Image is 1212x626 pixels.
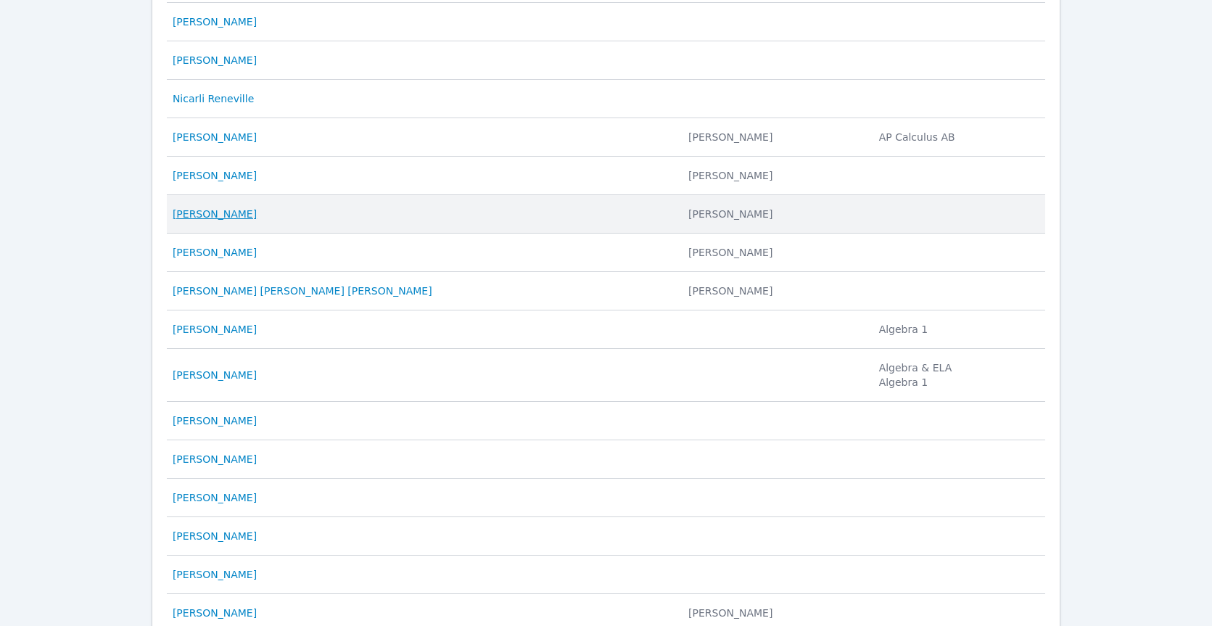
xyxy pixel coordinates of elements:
[173,567,257,582] a: [PERSON_NAME]
[173,207,257,221] a: [PERSON_NAME]
[167,3,1045,41] tr: [PERSON_NAME]
[167,41,1045,80] tr: [PERSON_NAME]
[879,361,1036,375] li: Algebra & ELA
[167,80,1045,118] tr: Nicarli Reneville
[167,157,1045,195] tr: [PERSON_NAME] [PERSON_NAME]
[688,606,862,620] div: [PERSON_NAME]
[167,517,1045,556] tr: [PERSON_NAME]
[688,207,862,221] div: [PERSON_NAME]
[173,322,257,337] a: [PERSON_NAME]
[167,402,1045,440] tr: [PERSON_NAME]
[688,130,862,144] div: [PERSON_NAME]
[688,245,862,260] div: [PERSON_NAME]
[167,234,1045,272] tr: [PERSON_NAME] [PERSON_NAME]
[173,413,257,428] a: [PERSON_NAME]
[173,15,257,29] a: [PERSON_NAME]
[167,195,1045,234] tr: [PERSON_NAME] [PERSON_NAME]
[688,168,862,183] div: [PERSON_NAME]
[173,490,257,505] a: [PERSON_NAME]
[167,440,1045,479] tr: [PERSON_NAME]
[167,556,1045,594] tr: [PERSON_NAME]
[879,130,1036,144] li: AP Calculus AB
[173,130,257,144] a: [PERSON_NAME]
[173,245,257,260] a: [PERSON_NAME]
[879,322,1036,337] li: Algebra 1
[167,479,1045,517] tr: [PERSON_NAME]
[167,349,1045,402] tr: [PERSON_NAME] Algebra & ELAAlgebra 1
[167,118,1045,157] tr: [PERSON_NAME] [PERSON_NAME]AP Calculus AB
[173,606,257,620] a: [PERSON_NAME]
[173,168,257,183] a: [PERSON_NAME]
[173,368,257,382] a: [PERSON_NAME]
[173,91,254,106] a: Nicarli Reneville
[688,284,862,298] div: [PERSON_NAME]
[879,375,1036,390] li: Algebra 1
[173,529,257,543] a: [PERSON_NAME]
[167,310,1045,349] tr: [PERSON_NAME] Algebra 1
[173,53,257,67] a: [PERSON_NAME]
[173,284,432,298] a: [PERSON_NAME] [PERSON_NAME] [PERSON_NAME]
[173,452,257,466] a: [PERSON_NAME]
[167,272,1045,310] tr: [PERSON_NAME] [PERSON_NAME] [PERSON_NAME] [PERSON_NAME]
